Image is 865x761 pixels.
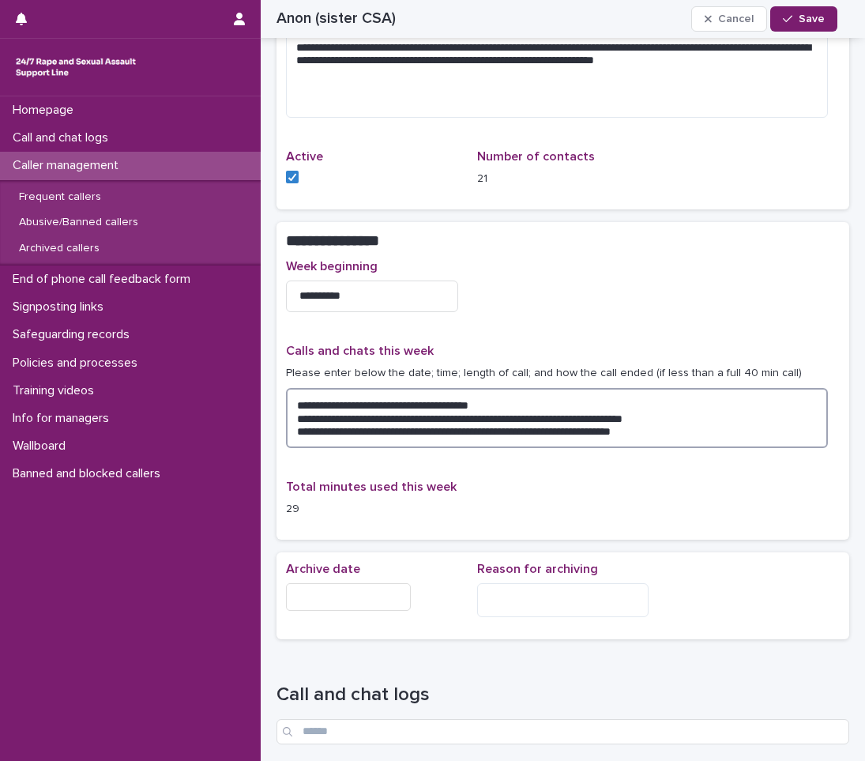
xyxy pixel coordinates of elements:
[477,150,595,163] span: Number of contacts
[6,242,112,255] p: Archived callers
[477,171,649,187] p: 21
[691,6,767,32] button: Cancel
[286,260,378,273] span: Week beginning
[276,719,849,744] input: Search
[6,466,173,481] p: Banned and blocked callers
[477,563,598,575] span: Reason for archiving
[276,684,849,706] h1: Call and chat logs
[718,13,754,24] span: Cancel
[770,6,837,32] button: Save
[13,51,139,83] img: rhQMoQhaT3yELyF149Cw
[6,411,122,426] p: Info for managers
[6,356,150,371] p: Policies and processes
[286,365,840,382] p: Please enter below the date; time; length of call; and how the call ended (if less than a full 40...
[286,563,360,575] span: Archive date
[286,150,323,163] span: Active
[6,272,203,287] p: End of phone call feedback form
[6,300,116,315] p: Signposting links
[6,216,151,229] p: Abusive/Banned callers
[6,383,107,398] p: Training videos
[286,501,458,518] p: 29
[6,103,86,118] p: Homepage
[286,345,434,357] span: Calls and chats this week
[799,13,825,24] span: Save
[6,130,121,145] p: Call and chat logs
[286,480,457,493] span: Total minutes used this week
[6,158,131,173] p: Caller management
[6,327,142,342] p: Safeguarding records
[276,9,396,28] h2: Anon (sister CSA)
[6,439,78,454] p: Wallboard
[6,190,114,204] p: Frequent callers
